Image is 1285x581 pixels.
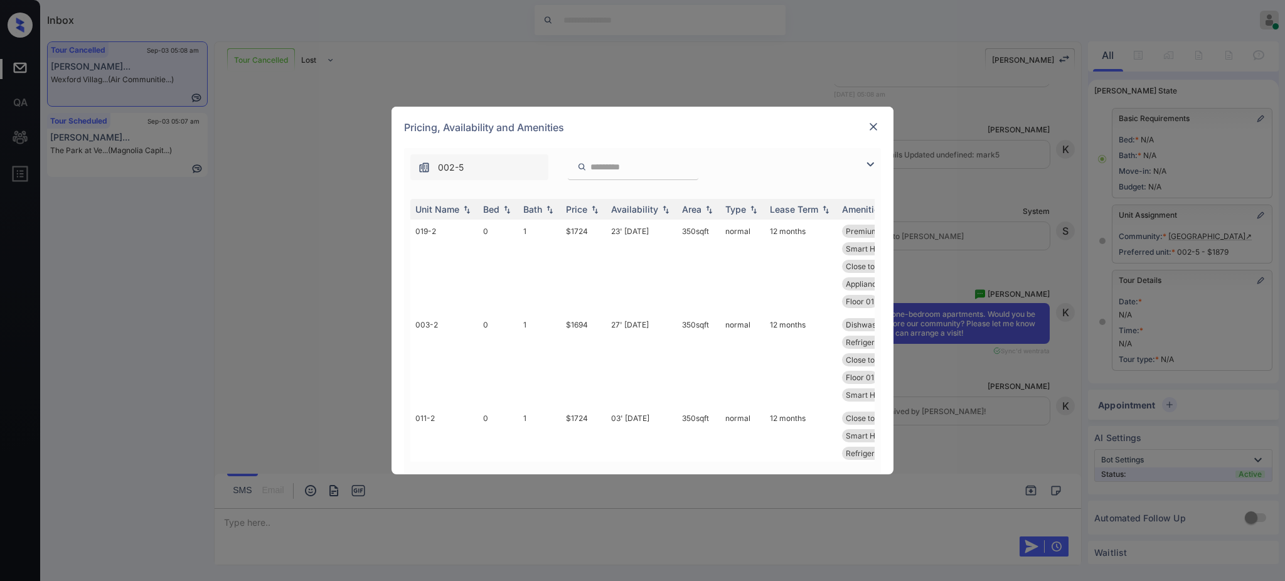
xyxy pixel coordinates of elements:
[703,205,715,214] img: sorting
[577,161,587,173] img: icon-zuma
[659,205,672,214] img: sorting
[561,407,606,500] td: $1724
[478,313,518,407] td: 0
[606,220,677,313] td: 23' [DATE]
[677,220,720,313] td: 350 sqft
[483,204,499,215] div: Bed
[410,220,478,313] td: 019-2
[720,313,765,407] td: normal
[523,204,542,215] div: Bath
[410,313,478,407] td: 003-2
[415,204,459,215] div: Unit Name
[819,205,832,214] img: sorting
[747,205,760,214] img: sorting
[561,220,606,313] td: $1724
[846,338,905,347] span: Refrigerator Le...
[846,279,906,289] span: Appliances Stai...
[606,313,677,407] td: 27' [DATE]
[765,220,837,313] td: 12 months
[518,220,561,313] td: 1
[867,120,880,133] img: close
[846,413,943,423] span: Close to [PERSON_NAME]...
[846,390,915,400] span: Smart Home Ther...
[846,449,905,458] span: Refrigerator Le...
[566,204,587,215] div: Price
[518,313,561,407] td: 1
[589,205,601,214] img: sorting
[677,313,720,407] td: 350 sqft
[543,205,556,214] img: sorting
[725,204,746,215] div: Type
[863,157,878,172] img: icon-zuma
[846,227,898,236] span: Premium Floor
[478,407,518,500] td: 0
[392,107,893,148] div: Pricing, Availability and Amenities
[846,373,874,382] span: Floor 01
[682,204,701,215] div: Area
[606,407,677,500] td: 03' [DATE]
[461,205,473,214] img: sorting
[846,431,917,440] span: Smart Home Wate...
[478,220,518,313] td: 0
[410,407,478,500] td: 011-2
[418,161,430,174] img: icon-zuma
[561,313,606,407] td: $1694
[438,161,464,174] span: 002-5
[677,407,720,500] td: 350 sqft
[846,320,888,329] span: Dishwasher
[770,204,818,215] div: Lease Term
[611,204,658,215] div: Availability
[846,297,874,306] span: Floor 01
[846,262,943,271] span: Close to [PERSON_NAME]...
[518,407,561,500] td: 1
[720,220,765,313] td: normal
[846,244,917,253] span: Smart Home Wate...
[765,407,837,500] td: 12 months
[765,313,837,407] td: 12 months
[720,407,765,500] td: normal
[846,355,943,365] span: Close to [PERSON_NAME]...
[842,204,884,215] div: Amenities
[501,205,513,214] img: sorting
